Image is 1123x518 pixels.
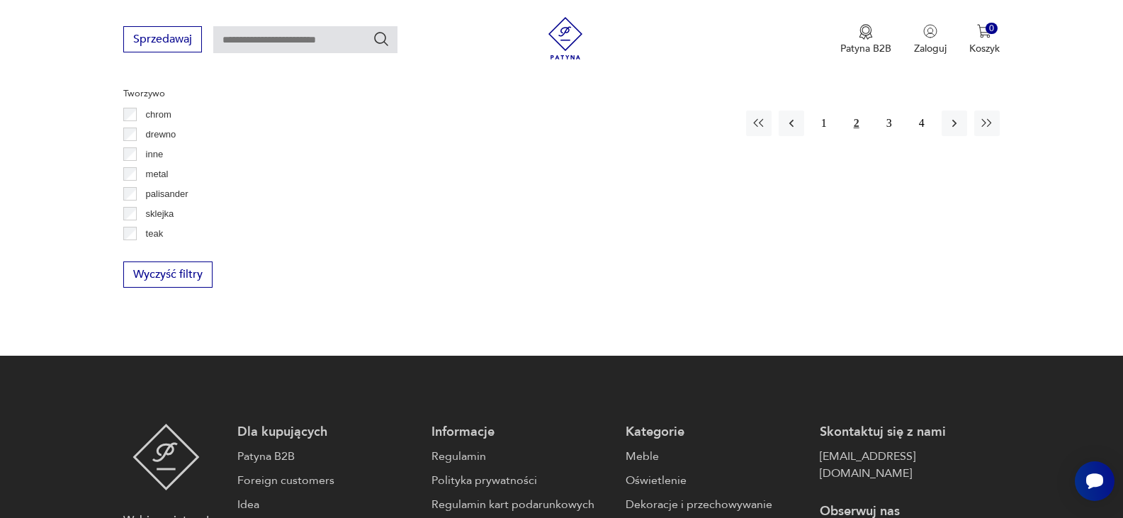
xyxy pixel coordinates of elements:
p: metal [146,167,169,182]
button: 3 [876,111,902,136]
a: Patyna B2B [237,448,417,465]
button: 2 [844,111,869,136]
iframe: Smartsupp widget button [1075,461,1114,501]
p: Patyna B2B [840,42,891,55]
p: Dla kupujących [237,424,417,441]
p: Tworzywo [123,86,297,101]
a: Dekoracje i przechowywanie [626,496,806,513]
img: Patyna - sklep z meblami i dekoracjami vintage [544,17,587,60]
p: tworzywo sztuczne [146,246,223,261]
p: Koszyk [969,42,1000,55]
img: Ikona medalu [859,24,873,40]
a: Polityka prywatności [431,472,611,489]
p: Informacje [431,424,611,441]
a: [EMAIL_ADDRESS][DOMAIN_NAME] [820,448,1000,482]
a: Regulamin [431,448,611,465]
img: Ikonka użytkownika [923,24,937,38]
a: Regulamin kart podarunkowych [431,496,611,513]
button: 0Koszyk [969,24,1000,55]
a: Foreign customers [237,472,417,489]
a: Idea [237,496,417,513]
img: Patyna - sklep z meblami i dekoracjami vintage [132,424,200,490]
p: palisander [146,186,188,202]
p: sklejka [146,206,174,222]
a: Oświetlenie [626,472,806,489]
div: 0 [986,23,998,35]
button: Sprzedawaj [123,26,202,52]
button: 1 [811,111,837,136]
button: Wyczyść filtry [123,261,213,288]
a: Meble [626,448,806,465]
button: Patyna B2B [840,24,891,55]
a: Sprzedawaj [123,35,202,45]
a: Ikona medaluPatyna B2B [840,24,891,55]
p: teak [146,226,164,242]
button: Szukaj [373,30,390,47]
button: 4 [909,111,935,136]
p: inne [146,147,164,162]
img: Ikona koszyka [977,24,991,38]
p: Kategorie [626,424,806,441]
p: Skontaktuj się z nami [820,424,1000,441]
p: drewno [146,127,176,142]
p: Zaloguj [914,42,947,55]
button: Zaloguj [914,24,947,55]
p: chrom [146,107,171,123]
